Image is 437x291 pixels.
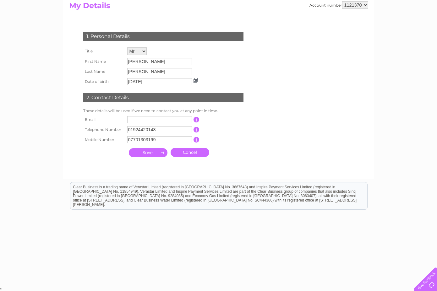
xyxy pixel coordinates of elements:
th: Date of birth [82,77,126,87]
a: Log out [416,27,431,31]
td: These details will be used if we need to contact you at any point in time. [82,107,245,115]
input: Submit [129,148,167,157]
div: 1. Personal Details [83,32,243,41]
th: Email [82,115,126,125]
th: Title [82,46,126,57]
th: Telephone Number [82,125,126,135]
a: Telecoms [360,27,379,31]
a: Water [326,27,338,31]
div: Account number [309,1,368,9]
input: Information [194,127,199,132]
img: ... [194,78,198,83]
div: Clear Business is a trading name of Verastar Limited (registered in [GEOGRAPHIC_DATA] No. 3667643... [70,3,367,30]
img: logo.png [15,16,47,35]
a: Cancel [171,148,209,157]
a: Blog [382,27,391,31]
a: Energy [342,27,356,31]
th: Mobile Number [82,135,126,145]
a: Contact [395,27,411,31]
input: Information [194,137,199,143]
input: Information [194,117,199,122]
a: 0333 014 3131 [319,3,362,11]
div: 2. Contact Details [83,93,243,102]
th: Last Name [82,67,126,77]
th: First Name [82,57,126,67]
h2: My Details [69,1,368,13]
